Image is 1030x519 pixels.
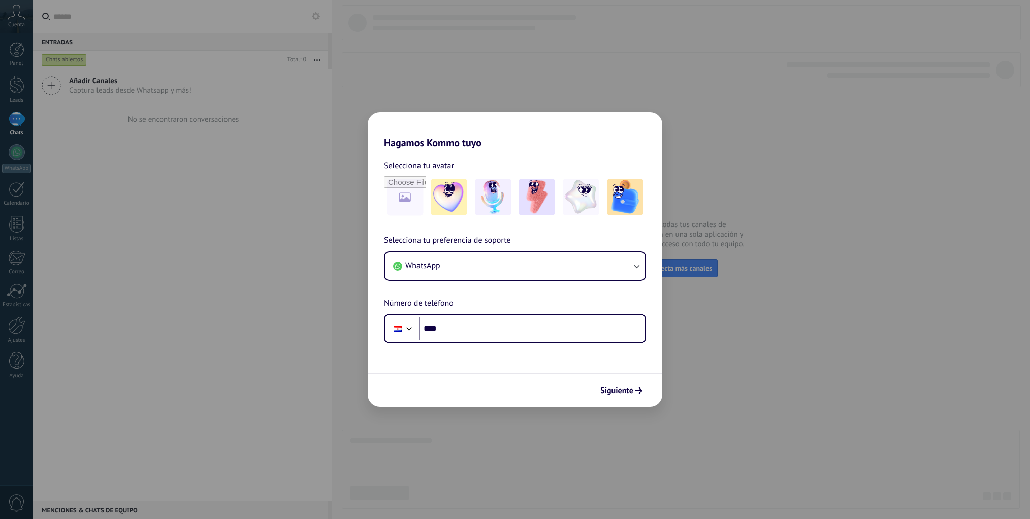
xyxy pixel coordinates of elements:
img: -2.jpeg [475,179,511,215]
img: -3.jpeg [519,179,555,215]
span: WhatsApp [405,261,440,271]
img: -1.jpeg [431,179,467,215]
img: -5.jpeg [607,179,643,215]
img: -4.jpeg [563,179,599,215]
span: Número de teléfono [384,297,454,310]
span: Selecciona tu avatar [384,159,454,172]
h2: Hagamos Kommo tuyo [368,112,662,149]
div: Paraguay: + 595 [388,318,407,339]
button: WhatsApp [385,252,645,280]
button: Siguiente [596,382,647,399]
span: Selecciona tu preferencia de soporte [384,234,511,247]
span: Siguiente [600,387,633,394]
